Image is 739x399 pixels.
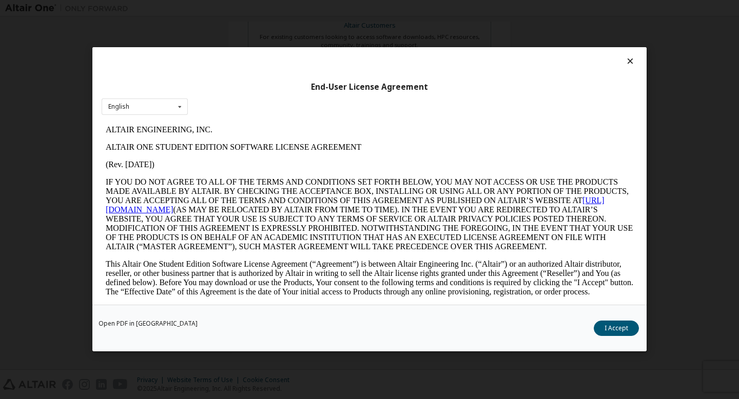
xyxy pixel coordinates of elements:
p: ALTAIR ONE STUDENT EDITION SOFTWARE LICENSE AGREEMENT [4,22,532,31]
p: (Rev. [DATE]) [4,39,532,48]
a: [URL][DOMAIN_NAME] [4,75,503,93]
p: IF YOU DO NOT AGREE TO ALL OF THE TERMS AND CONDITIONS SET FORTH BELOW, YOU MAY NOT ACCESS OR USE... [4,56,532,130]
a: Open PDF in [GEOGRAPHIC_DATA] [99,321,198,327]
div: English [108,104,129,110]
button: I Accept [594,321,639,336]
p: ALTAIR ENGINEERING, INC. [4,4,532,13]
p: This Altair One Student Edition Software License Agreement (“Agreement”) is between Altair Engine... [4,138,532,175]
div: End-User License Agreement [102,82,637,92]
